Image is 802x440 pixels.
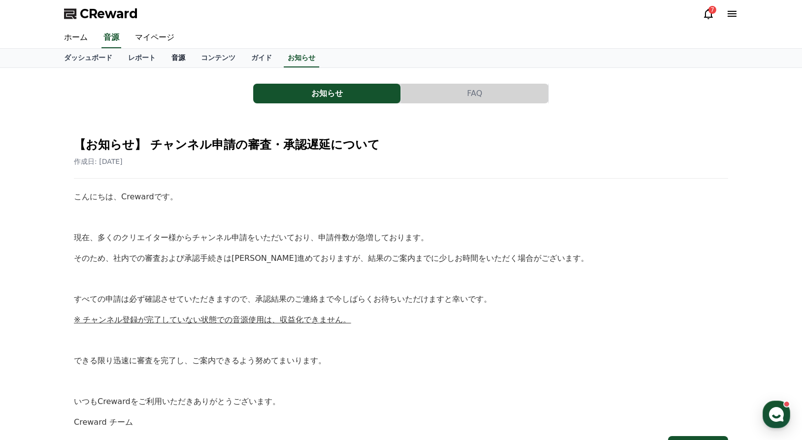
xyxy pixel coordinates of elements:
a: CReward [64,6,138,22]
div: 7 [708,6,716,14]
span: Home [25,327,42,335]
a: Home [3,312,65,337]
p: そのため、社内での審査および承認手続きは[PERSON_NAME]進めておりますが、結果のご案内までに少しお時間をいただく場合がございます。 [74,252,728,265]
a: マイページ [127,28,182,48]
p: Creward チーム [74,416,728,429]
a: 音源 [101,28,121,48]
p: 現在、多くのクリエイター様からチャンネル申請をいただいており、申請件数が急増しております。 [74,231,728,244]
p: いつもCrewardをご利用いただきありがとうございます。 [74,395,728,408]
a: ダッシュボード [56,49,120,67]
a: コンテンツ [193,49,243,67]
span: Settings [146,327,170,335]
h2: 【お知らせ】 チャンネル申請の審査・承認遅延について [74,137,728,153]
a: Messages [65,312,127,337]
span: Messages [82,327,111,335]
a: 7 [702,8,714,20]
a: ガイド [243,49,280,67]
a: Settings [127,312,189,337]
u: ※ チャンネル登録が完了していない状態での音源使用は、収益化できません。 [74,315,351,324]
span: 作成日: [DATE] [74,157,123,165]
a: 音源 [164,49,193,67]
button: お知らせ [253,84,401,103]
p: こんにちは、Crewardです。 [74,190,728,203]
button: FAQ [401,84,548,103]
a: お知らせ [284,49,319,67]
p: できる限り迅速に審査を完了し、ご案内できるよう努めてまいります。 [74,354,728,367]
a: FAQ [401,84,549,103]
p: すべての申請は必ず確認させていただきますので、承認結果のご連絡まで今しばらくお待ちいただけますと幸いです。 [74,293,728,306]
a: レポート [120,49,164,67]
span: CReward [80,6,138,22]
a: ホーム [56,28,96,48]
